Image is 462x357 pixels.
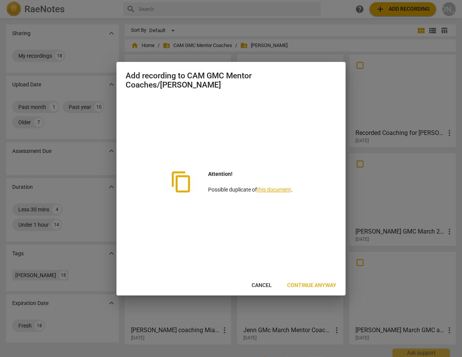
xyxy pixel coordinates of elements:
a: this document [257,187,291,193]
p: Possible duplicate of . [208,170,292,194]
span: Cancel [252,282,272,289]
button: Continue anyway [281,279,342,292]
span: Continue anyway [287,282,336,289]
button: Cancel [246,279,278,292]
span: content_copy [170,170,193,193]
h2: Add recording to CAM GMC Mentor Coaches/[PERSON_NAME] [126,71,336,90]
b: Attention! [208,171,233,177]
